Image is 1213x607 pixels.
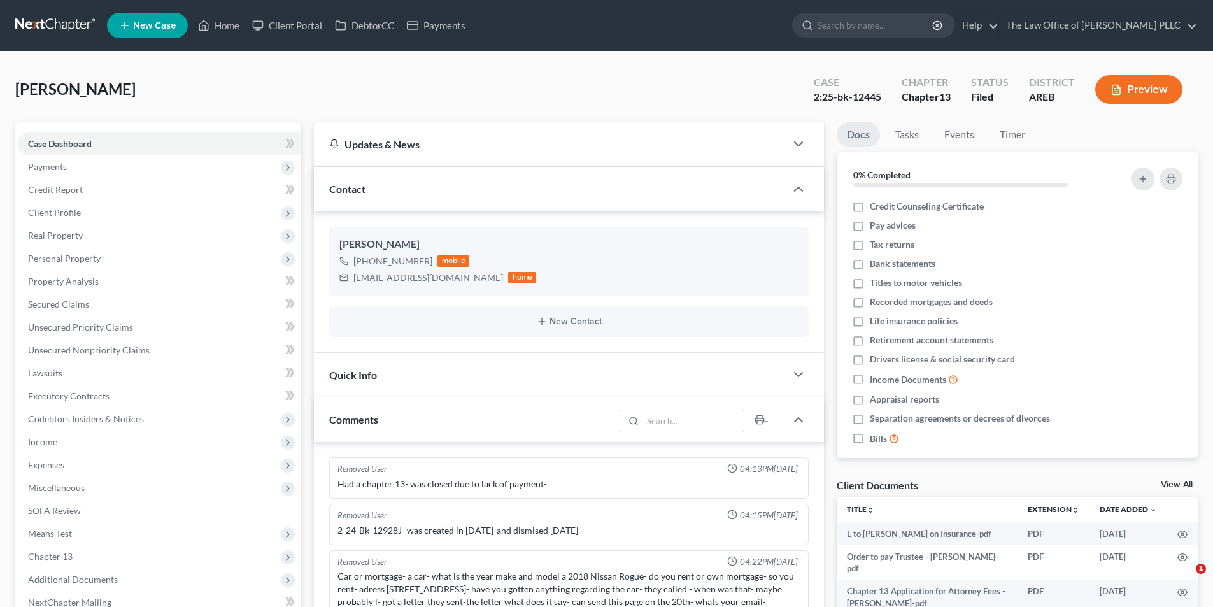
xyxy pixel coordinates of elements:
[337,556,387,568] div: Removed User
[337,463,387,475] div: Removed User
[971,90,1009,104] div: Filed
[508,272,536,283] div: home
[28,459,64,470] span: Expenses
[1028,504,1079,514] a: Extensionunfold_more
[28,390,110,401] span: Executory Contracts
[339,237,798,252] div: [PERSON_NAME]
[28,138,92,149] span: Case Dashboard
[814,75,881,90] div: Case
[870,373,946,386] span: Income Documents
[28,505,81,516] span: SOFA Review
[1018,522,1089,545] td: PDF
[939,90,951,103] span: 13
[28,184,83,195] span: Credit Report
[847,504,874,514] a: Titleunfold_more
[18,499,301,522] a: SOFA Review
[870,353,1015,366] span: Drivers license & social security card
[18,270,301,293] a: Property Analysis
[28,207,81,218] span: Client Profile
[1089,522,1167,545] td: [DATE]
[814,90,881,104] div: 2:25-bk-12445
[353,255,432,268] div: [PHONE_NUMBER]
[28,528,72,539] span: Means Test
[28,368,62,378] span: Lawsuits
[870,393,939,406] span: Appraisal reports
[853,169,911,180] strong: 0% Completed
[837,522,1018,545] td: L to [PERSON_NAME] on Insurance-pdf
[15,80,136,98] span: [PERSON_NAME]
[28,574,118,585] span: Additional Documents
[956,14,998,37] a: Help
[870,238,914,251] span: Tax returns
[18,178,301,201] a: Credit Report
[990,122,1035,147] a: Timer
[18,293,301,316] a: Secured Claims
[18,362,301,385] a: Lawsuits
[867,506,874,514] i: unfold_more
[1161,480,1193,489] a: View All
[329,369,377,381] span: Quick Info
[28,253,101,264] span: Personal Property
[818,13,934,37] input: Search by name...
[870,219,916,232] span: Pay advices
[643,410,744,432] input: Search...
[902,75,951,90] div: Chapter
[28,299,89,310] span: Secured Claims
[837,122,880,147] a: Docs
[740,510,798,522] span: 04:15PM[DATE]
[192,14,246,37] a: Home
[1089,545,1167,580] td: [DATE]
[1100,504,1157,514] a: Date Added expand_more
[18,132,301,155] a: Case Dashboard
[1170,564,1200,594] iframe: Intercom live chat
[28,436,57,447] span: Income
[28,230,83,241] span: Real Property
[837,478,918,492] div: Client Documents
[329,413,378,425] span: Comments
[401,14,472,37] a: Payments
[28,161,67,172] span: Payments
[1018,545,1089,580] td: PDF
[740,463,798,475] span: 04:13PM[DATE]
[870,432,887,445] span: Bills
[246,14,329,37] a: Client Portal
[1072,506,1079,514] i: unfold_more
[337,510,387,522] div: Removed User
[1029,75,1075,90] div: District
[902,90,951,104] div: Chapter
[1196,564,1206,574] span: 1
[337,524,800,537] div: 2-24-Bk-12928J -was created in [DATE]-and dismised [DATE]
[870,334,993,346] span: Retirement account statements
[1029,90,1075,104] div: AREB
[870,276,962,289] span: Titles to motor vehicles
[28,413,144,424] span: Codebtors Insiders & Notices
[133,21,176,31] span: New Case
[437,255,469,267] div: mobile
[329,14,401,37] a: DebtorCC
[885,122,929,147] a: Tasks
[1149,506,1157,514] i: expand_more
[353,271,503,284] div: [EMAIL_ADDRESS][DOMAIN_NAME]
[870,412,1050,425] span: Separation agreements or decrees of divorces
[28,551,73,562] span: Chapter 13
[18,339,301,362] a: Unsecured Nonpriority Claims
[870,315,958,327] span: Life insurance policies
[337,478,800,490] div: Had a chapter 13- was closed due to lack of payment-
[934,122,984,147] a: Events
[870,296,993,308] span: Recorded mortgages and deeds
[329,138,770,151] div: Updates & News
[837,545,1018,580] td: Order to pay Trustee - [PERSON_NAME]-pdf
[329,183,365,195] span: Contact
[28,322,133,332] span: Unsecured Priority Claims
[28,345,150,355] span: Unsecured Nonpriority Claims
[18,316,301,339] a: Unsecured Priority Claims
[870,257,935,270] span: Bank statements
[1095,75,1182,104] button: Preview
[971,75,1009,90] div: Status
[870,200,984,213] span: Credit Counseling Certificate
[339,317,798,327] button: New Contact
[28,482,85,493] span: Miscellaneous
[18,385,301,408] a: Executory Contracts
[28,276,99,287] span: Property Analysis
[1000,14,1197,37] a: The Law Office of [PERSON_NAME] PLLC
